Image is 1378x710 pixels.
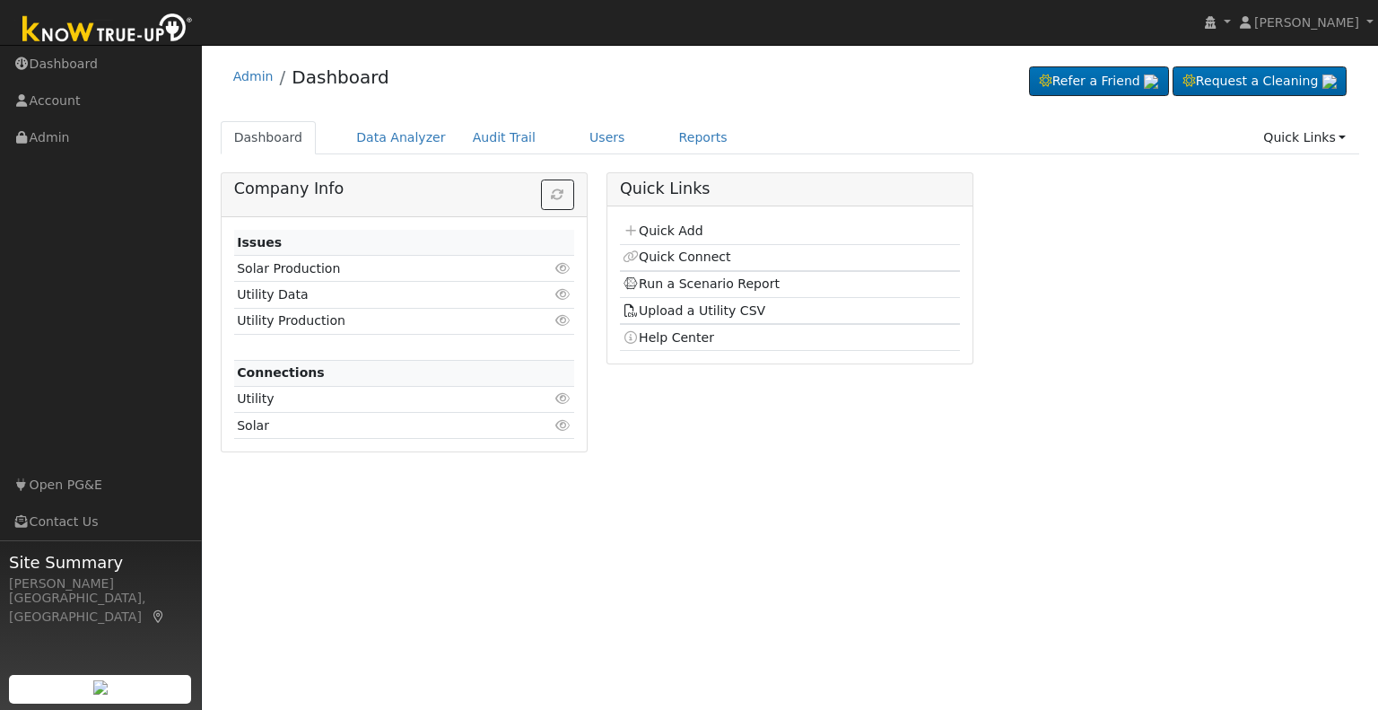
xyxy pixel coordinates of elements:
a: Quick Links [1250,121,1359,154]
a: Help Center [623,330,714,345]
a: Data Analyzer [343,121,459,154]
a: Quick Add [623,224,702,238]
i: Click to view [555,262,571,275]
a: Reports [666,121,741,154]
i: Click to view [555,288,571,301]
h5: Quick Links [620,180,960,198]
strong: Issues [237,235,282,250]
img: retrieve [1322,75,1337,89]
a: Dashboard [221,121,317,154]
a: Upload a Utility CSV [623,303,765,318]
td: Utility Data [234,282,519,308]
span: Site Summary [9,550,192,574]
a: Users [576,121,639,154]
a: Quick Connect [623,250,730,264]
span: [PERSON_NAME] [1254,15,1359,30]
td: Solar Production [234,256,519,282]
a: Run a Scenario Report [623,276,780,291]
strong: Connections [237,365,325,380]
a: Admin [233,69,274,83]
div: [GEOGRAPHIC_DATA], [GEOGRAPHIC_DATA] [9,589,192,627]
td: Utility Production [234,308,519,334]
h5: Company Info [234,180,574,198]
i: Click to view [555,392,571,405]
img: retrieve [93,680,108,695]
i: Click to view [555,419,571,432]
img: retrieve [1144,75,1158,89]
div: [PERSON_NAME] [9,574,192,593]
td: Solar [234,413,519,439]
td: Utility [234,386,519,412]
i: Click to view [555,314,571,327]
a: Request a Cleaning [1173,66,1347,97]
a: Dashboard [292,66,389,88]
a: Refer a Friend [1029,66,1169,97]
img: Know True-Up [13,10,202,50]
a: Map [151,609,167,624]
a: Audit Trail [459,121,549,154]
